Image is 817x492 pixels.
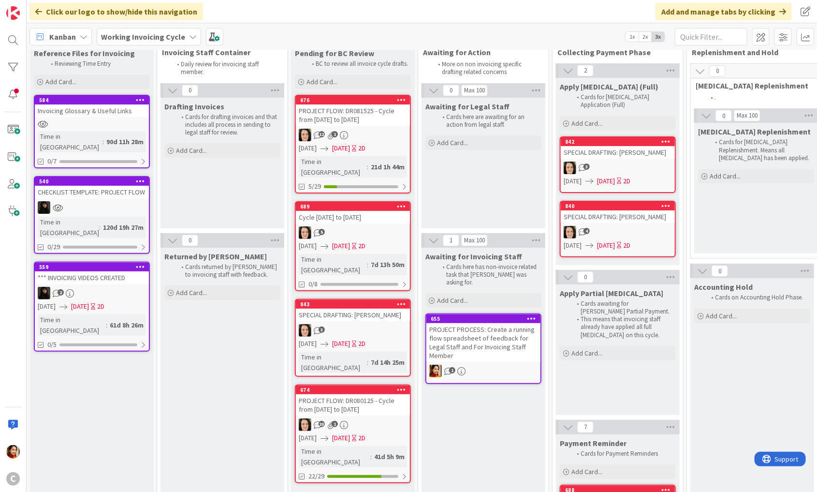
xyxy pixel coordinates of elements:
span: Apply Retainer (Full) [560,82,658,91]
span: : [99,222,101,233]
div: BL [296,324,410,337]
div: Click our logo to show/hide this navigation [29,3,203,20]
div: 840 [565,203,675,209]
div: Time in [GEOGRAPHIC_DATA] [38,217,99,238]
div: 2D [97,301,104,312]
div: PROJECT FLOW: DR081525 - Cycle from [DATE] to [DATE] [296,104,410,126]
span: : [367,259,368,270]
span: [DATE] [332,433,350,443]
div: 843SPECIAL DRAFTING: [PERSON_NAME] [296,300,410,321]
div: 559 [39,264,149,270]
span: [DATE] [299,339,317,349]
span: Pending for BC Review [295,48,374,58]
span: 0 [712,265,728,277]
span: Add Card... [45,77,76,86]
span: 3x [652,32,665,42]
div: 540 [39,178,149,185]
span: [DATE] [299,143,317,153]
span: : [102,136,104,147]
span: Add Card... [306,77,337,86]
a: 689Cycle [DATE] to [DATE]BL[DATE][DATE]2DTime in [GEOGRAPHIC_DATA]:7d 13h 50m0/8 [295,201,411,291]
div: 842 [565,138,675,145]
a: 676PROJECT FLOW: DR081525 - Cycle from [DATE] to [DATE]BL[DATE][DATE]2DTime in [GEOGRAPHIC_DATA]:... [295,95,411,194]
span: 1 [443,235,459,246]
li: More on non invoicing specific drafting related concerns [433,60,538,76]
div: Time in [GEOGRAPHIC_DATA] [299,352,367,373]
input: Quick Filter... [675,28,747,45]
span: 12 [319,131,325,137]
span: 0/5 [47,340,57,350]
div: SPECIAL DRAFTING: [PERSON_NAME] [561,146,675,159]
div: Max 100 [737,113,758,118]
div: Cycle [DATE] to [DATE] [296,211,410,224]
div: 842SPECIAL DRAFTING: [PERSON_NAME] [561,137,675,159]
div: *** INVOICING VIDEOS CREATED [35,271,149,284]
div: BL [296,418,410,431]
div: 689 [296,202,410,211]
div: PROJECT FLOW: DR080125 - Cycle from [DATE] to [DATE] [296,394,410,416]
img: PM [429,365,442,377]
span: 0 [182,235,198,246]
div: 655 [426,314,540,323]
div: SPECIAL DRAFTING: [PERSON_NAME] [296,309,410,321]
li: Reviewing Time Entry [45,60,148,68]
a: 540CHECKLIST TEMPLATE: PROJECT FLOWESTime in [GEOGRAPHIC_DATA]:120d 19h 27m0/29 [34,176,150,254]
span: Drafting Invoices [164,102,224,111]
span: : [367,162,368,172]
div: 2D [358,433,365,443]
div: 676 [296,96,410,104]
li: BC to review all invoice cycle drafts. [306,60,409,68]
div: Time in [GEOGRAPHIC_DATA] [299,446,370,467]
div: 584Invoicing Glossary & Useful Links [35,96,149,117]
span: 1 [332,131,338,137]
a: 842SPECIAL DRAFTING: [PERSON_NAME]BL[DATE][DATE]2D [560,136,676,193]
span: Awaiting for Invoicing Staff [425,252,522,261]
span: 0/7 [47,156,57,166]
span: Add Card... [706,312,737,320]
span: 2 [58,289,64,296]
li: Cards here are awaiting for an action from legal staff. [437,113,540,129]
span: 0 [182,85,198,96]
span: [DATE] [597,176,615,186]
span: Retainer Replenishment [698,127,811,136]
span: Add Card... [176,288,207,297]
span: Add Card... [571,349,602,358]
div: 676 [300,97,410,104]
div: 842 [561,137,675,146]
div: Time in [GEOGRAPHIC_DATA] [38,131,102,152]
li: Cards awaiting for [PERSON_NAME] Partial Payment. [571,300,674,316]
li: Cards on Accounting Hold Phase. [706,294,809,301]
div: Time in [GEOGRAPHIC_DATA] [299,156,367,178]
div: 21d 1h 44m [368,162,407,172]
span: [DATE] [299,433,317,443]
div: 584 [35,96,149,104]
span: 5/29 [308,181,321,192]
span: Replenishment and Hold [692,47,813,57]
div: 2D [623,240,630,251]
span: 20 [319,421,325,427]
div: 540 [35,177,149,186]
div: 689Cycle [DATE] to [DATE] [296,202,410,224]
div: Max 100 [464,88,485,93]
div: BL [296,129,410,141]
div: 7d 13h 50m [368,259,407,270]
div: ES [35,201,149,214]
a: 840SPECIAL DRAFTING: [PERSON_NAME]BL[DATE][DATE]2D [560,201,676,257]
img: PM [6,445,20,459]
img: BL [564,162,576,174]
a: 843SPECIAL DRAFTING: [PERSON_NAME]BL[DATE][DATE]2DTime in [GEOGRAPHIC_DATA]:7d 14h 25m [295,299,411,377]
div: Max 100 [464,238,485,243]
span: Awaiting for Legal Staff [425,102,510,111]
span: [DATE] [71,301,89,312]
img: BL [564,226,576,239]
img: BL [299,418,311,431]
div: 689 [300,203,410,210]
div: 2D [623,176,630,186]
img: BL [299,226,311,239]
div: CHECKLIST TEMPLATE: PROJECT FLOW [35,186,149,198]
img: BL [299,129,311,141]
div: 2D [358,339,365,349]
li: Cards for [MEDICAL_DATA] Replenishment. Means all [MEDICAL_DATA] has been applied. [710,138,813,162]
span: 0 [709,65,726,77]
li: Cards for Payment Reminders [571,450,674,458]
